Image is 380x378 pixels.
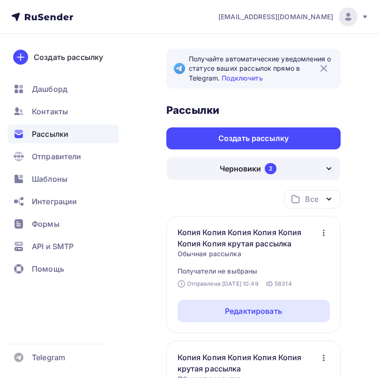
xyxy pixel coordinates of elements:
a: Контакты [7,102,119,121]
span: Отправители [32,151,82,162]
div: Создать рассылку [218,133,289,144]
span: [EMAIL_ADDRESS][DOMAIN_NAME] [218,12,333,22]
span: ID [266,279,273,289]
span: Telegram [32,352,65,363]
a: Шаблоны [7,170,119,188]
a: Формы [7,215,119,233]
div: Создать рассылку [34,52,103,63]
div: 2 [265,163,276,174]
a: Дашборд [7,80,119,98]
img: Telegram [174,63,185,74]
div: Редактировать [225,305,282,317]
span: Шаблоны [32,173,67,185]
span: Контакты [32,106,68,117]
a: Копия Копия Копия Копия Копия Копия Копия крутая рассылка [178,227,330,249]
a: Рассылки [7,125,119,143]
span: API и SMTP [32,241,74,252]
div: Черновики [220,163,261,174]
span: Формы [32,218,60,230]
h3: Рассылки [166,104,341,117]
span: Дашборд [32,83,67,95]
span: Помощь [32,263,64,274]
span: Рассылки [32,128,68,140]
span: 58314 [275,279,292,289]
a: Копия Копия Копия Копия Копия крутая рассылка [178,352,330,374]
div: Все [305,193,318,205]
a: [EMAIL_ADDRESS][DOMAIN_NAME] [218,7,369,26]
span: Обычная рассылка [178,249,330,259]
div: Отправлена [DATE] 10:49 [178,279,259,289]
span: Получатели не выбраны [178,267,330,276]
a: Подключить [222,74,262,82]
button: Все [284,190,341,208]
a: Отправители [7,147,119,166]
span: Интеграции [32,196,77,207]
button: Черновики 2 [166,157,341,180]
span: Получайте автоматические уведомления о статусе ваших рассылок прямо в Telegram. [189,54,333,83]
